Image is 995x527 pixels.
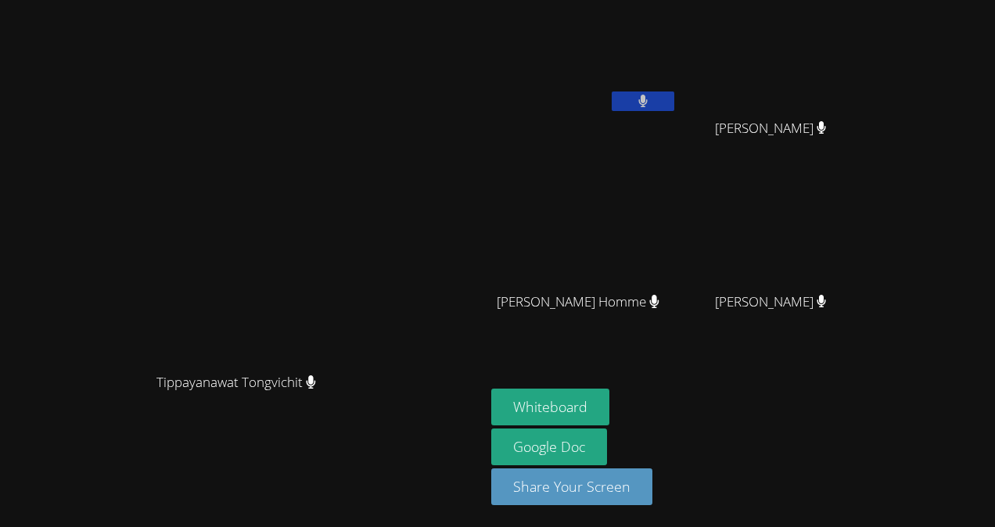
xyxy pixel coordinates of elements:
[491,428,607,465] a: Google Doc
[156,371,316,394] span: Tippayanawat Tongvichit
[715,291,827,314] span: [PERSON_NAME]
[497,291,659,314] span: [PERSON_NAME] Homme
[715,117,827,140] span: [PERSON_NAME]
[491,468,652,505] button: Share Your Screen
[491,389,609,425] button: Whiteboard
